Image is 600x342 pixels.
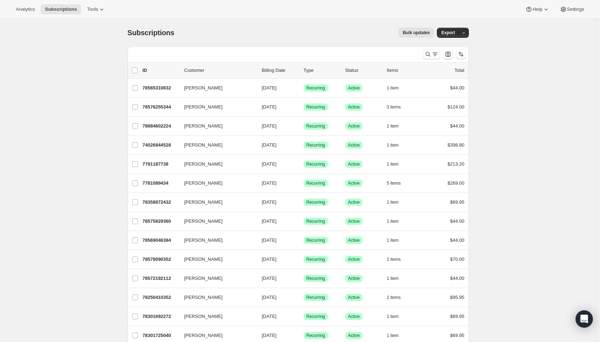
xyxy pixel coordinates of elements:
div: 78572192112[PERSON_NAME][DATE]SuccessRecurringSuccessActive1 item$44.00 [143,273,465,283]
p: 78565310832 [143,84,179,92]
button: [PERSON_NAME] [180,273,252,284]
button: [PERSON_NAME] [180,139,252,151]
span: Recurring [306,333,325,338]
span: 1 item [387,161,399,167]
button: 2 items [387,254,409,264]
span: $69.95 [450,333,465,338]
span: [PERSON_NAME] [184,294,223,301]
p: 7781089434 [143,180,179,187]
button: 1 item [387,331,407,341]
div: Open Intercom Messenger [576,310,593,328]
p: ID [143,67,179,74]
span: Recurring [306,199,325,205]
span: Recurring [306,123,325,129]
span: Subscriptions [45,6,77,12]
span: [PERSON_NAME] [184,180,223,187]
p: 78358872432 [143,199,179,206]
span: [PERSON_NAME] [184,84,223,92]
span: [DATE] [262,161,277,167]
span: Recurring [306,161,325,167]
span: $95.95 [450,295,465,300]
span: 1 item [387,314,399,319]
span: 1 item [387,85,399,91]
span: [DATE] [262,199,277,205]
span: 1 item [387,199,399,205]
button: [PERSON_NAME] [180,254,252,265]
span: Subscriptions [128,29,175,37]
span: $124.00 [448,104,465,110]
span: Active [348,333,360,338]
p: Customer [184,67,256,74]
span: [DATE] [262,237,277,243]
span: [PERSON_NAME] [184,123,223,130]
span: Active [348,161,360,167]
span: 5 items [387,180,401,186]
span: Settings [567,6,584,12]
button: [PERSON_NAME] [180,120,252,132]
span: [DATE] [262,333,277,338]
button: 2 items [387,292,409,302]
span: $69.95 [450,314,465,319]
div: IDCustomerBilling DateTypeStatusItemsTotal [143,67,465,74]
p: Billing Date [262,67,298,74]
span: [DATE] [262,85,277,91]
span: [PERSON_NAME] [184,332,223,339]
span: Bulk updates [403,30,430,36]
div: 78578090352[PERSON_NAME][DATE]SuccessRecurringSuccessActive2 items$70.00 [143,254,465,264]
p: 78569046384 [143,237,179,244]
div: 7781089434[PERSON_NAME][DATE]SuccessRecurringSuccessActive5 items$269.00 [143,178,465,188]
span: [PERSON_NAME] [184,313,223,320]
button: [PERSON_NAME] [180,177,252,189]
p: 7781187738 [143,161,179,168]
span: Active [348,314,360,319]
span: Active [348,295,360,300]
span: 2 items [387,256,401,262]
span: Tools [87,6,98,12]
span: [DATE] [262,295,277,300]
p: 78576255344 [143,103,179,111]
div: 78569046384[PERSON_NAME][DATE]SuccessRecurringSuccessActive1 item$44.00 [143,235,465,245]
span: [PERSON_NAME] [184,161,223,168]
p: Total [454,67,464,74]
button: Tools [83,4,110,14]
button: 1 item [387,140,407,150]
span: Active [348,142,360,148]
span: [PERSON_NAME] [184,237,223,244]
span: 3 items [387,104,401,110]
button: 1 item [387,216,407,226]
p: 78884602224 [143,123,179,130]
p: Status [345,67,381,74]
button: Subscriptions [41,4,81,14]
p: 78578090352 [143,256,179,263]
span: Active [348,85,360,91]
span: [PERSON_NAME] [184,256,223,263]
button: 1 item [387,83,407,93]
span: Active [348,180,360,186]
span: $70.00 [450,256,465,262]
span: 1 item [387,123,399,129]
span: [DATE] [262,123,277,129]
span: Active [348,123,360,129]
span: [PERSON_NAME] [184,275,223,282]
span: $44.00 [450,237,465,243]
div: 78301692272[PERSON_NAME][DATE]SuccessRecurringSuccessActive1 item$69.95 [143,311,465,322]
button: Help [521,4,554,14]
span: [PERSON_NAME] [184,199,223,206]
span: 1 item [387,237,399,243]
div: Items [387,67,423,74]
div: Type [304,67,340,74]
div: 78576255344[PERSON_NAME][DATE]SuccessRecurringSuccessActive3 items$124.00 [143,102,465,112]
span: Active [348,237,360,243]
span: 1 item [387,333,399,338]
p: 78575829360 [143,218,179,225]
span: [DATE] [262,180,277,186]
button: 5 items [387,178,409,188]
span: $44.00 [450,276,465,281]
p: 78301725040 [143,332,179,339]
span: Help [532,6,542,12]
div: 78358872432[PERSON_NAME][DATE]SuccessRecurringSuccessActive1 item$69.95 [143,197,465,207]
span: Recurring [306,180,325,186]
span: Recurring [306,104,325,110]
span: $69.95 [450,199,465,205]
button: Customize table column order and visibility [443,49,453,59]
